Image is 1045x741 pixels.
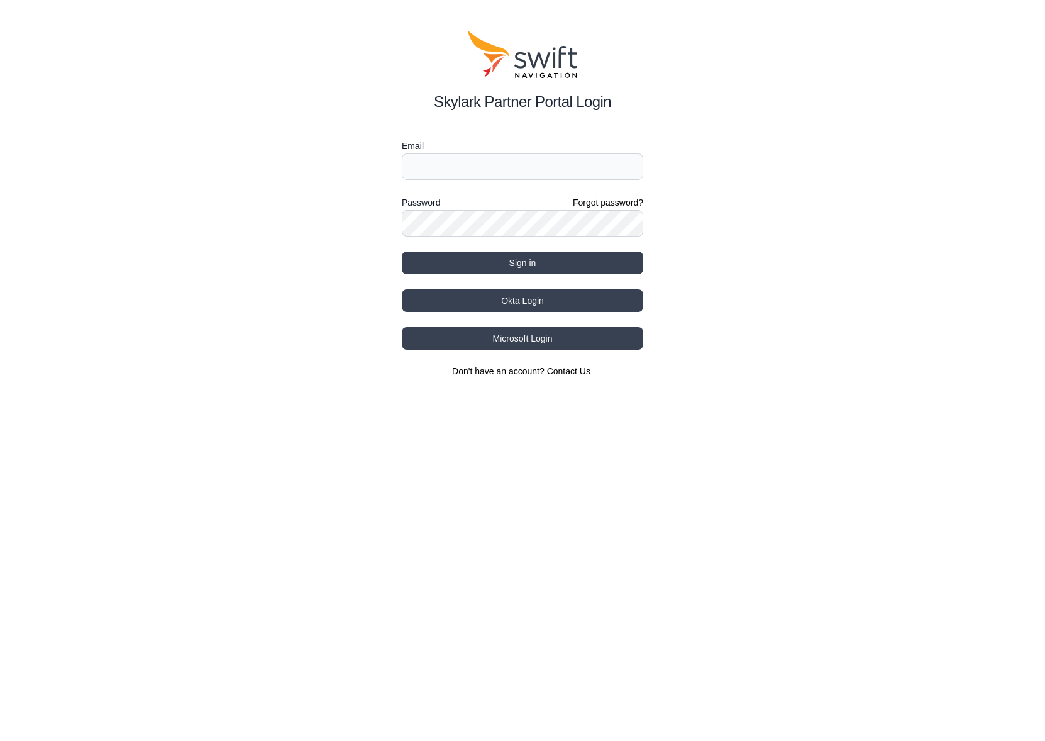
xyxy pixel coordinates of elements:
button: Microsoft Login [402,327,643,350]
label: Password [402,195,440,210]
a: Forgot password? [573,196,643,209]
a: Contact Us [547,366,590,376]
button: Okta Login [402,289,643,312]
button: Sign in [402,252,643,274]
h2: Skylark Partner Portal Login [402,91,643,113]
section: Don't have an account? [402,365,643,377]
label: Email [402,138,643,153]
